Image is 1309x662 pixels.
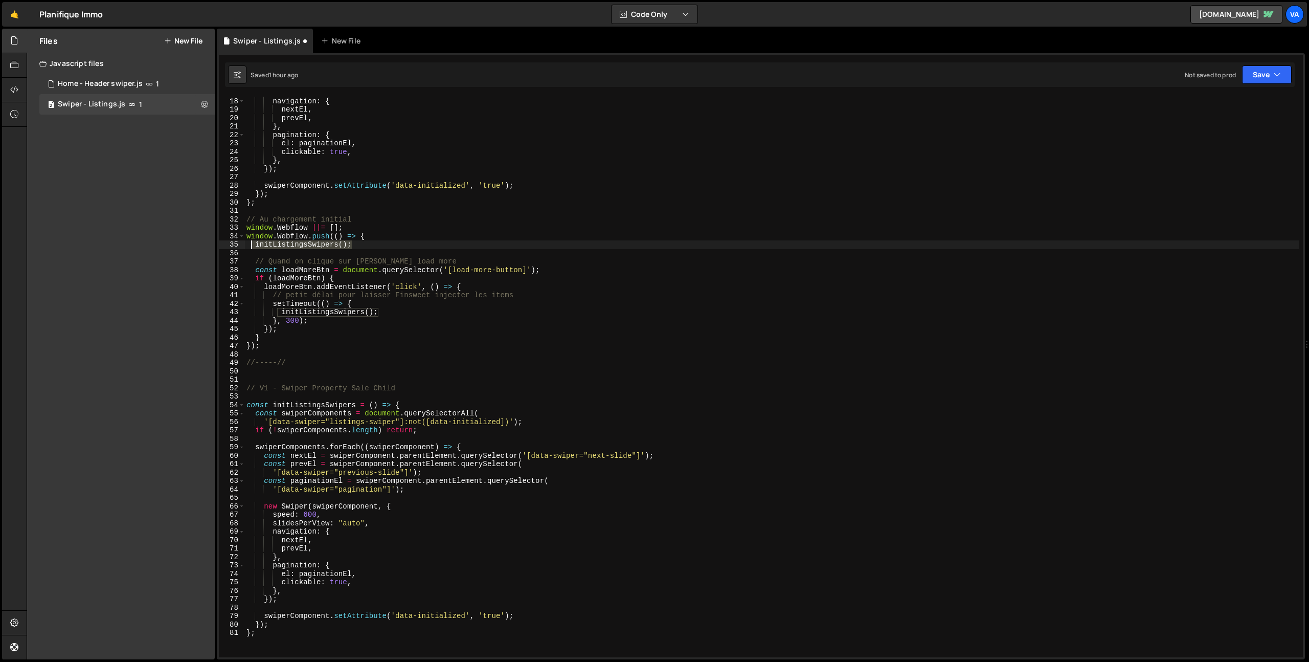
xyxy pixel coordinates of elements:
[219,359,245,367] div: 49
[219,257,245,266] div: 37
[251,71,298,79] div: Saved
[219,561,245,570] div: 73
[219,300,245,308] div: 42
[219,215,245,224] div: 32
[219,224,245,232] div: 33
[39,8,103,20] div: Planifique Immo
[219,435,245,444] div: 58
[219,621,245,629] div: 80
[219,401,245,410] div: 54
[27,53,215,74] div: Javascript files
[219,443,245,452] div: 59
[219,266,245,275] div: 38
[1285,5,1304,24] a: Va
[219,536,245,545] div: 70
[219,418,245,427] div: 56
[219,376,245,384] div: 51
[219,105,245,114] div: 19
[58,79,143,89] div: Home - Header swiper.js
[219,198,245,207] div: 30
[219,460,245,469] div: 61
[219,604,245,612] div: 78
[1242,65,1292,84] button: Save
[58,100,125,109] div: Swiper - Listings.js
[219,190,245,198] div: 29
[219,114,245,123] div: 20
[219,325,245,334] div: 45
[233,36,301,46] div: Swiper - Listings.js
[164,37,202,45] button: New File
[219,409,245,418] div: 55
[219,308,245,317] div: 43
[39,94,215,115] div: Swiper - Listings.js
[219,232,245,241] div: 34
[48,101,54,109] span: 2
[219,291,245,300] div: 41
[219,139,245,148] div: 23
[219,334,245,342] div: 46
[219,165,245,173] div: 26
[612,5,697,24] button: Code Only
[219,148,245,157] div: 24
[219,122,245,131] div: 21
[219,384,245,393] div: 52
[219,494,245,502] div: 65
[219,595,245,604] div: 77
[219,511,245,519] div: 67
[156,80,159,88] span: 1
[219,240,245,249] div: 35
[219,469,245,477] div: 62
[219,587,245,595] div: 76
[39,35,58,47] h2: Files
[219,519,245,528] div: 68
[219,367,245,376] div: 50
[219,131,245,140] div: 22
[219,249,245,258] div: 36
[219,274,245,283] div: 39
[219,426,245,435] div: 57
[219,544,245,553] div: 71
[219,477,245,486] div: 63
[219,486,245,494] div: 64
[219,452,245,460] div: 60
[219,283,245,292] div: 40
[219,553,245,562] div: 72
[219,392,245,401] div: 53
[219,502,245,511] div: 66
[219,156,245,165] div: 25
[219,527,245,536] div: 69
[39,74,215,94] div: 17081/47033.js
[321,36,364,46] div: New File
[219,342,245,350] div: 47
[219,173,245,182] div: 27
[219,612,245,621] div: 79
[219,207,245,215] div: 31
[219,570,245,579] div: 74
[2,2,27,27] a: 🤙
[1190,5,1282,24] a: [DOMAIN_NAME]
[219,182,245,190] div: 28
[1185,71,1236,79] div: Not saved to prod
[219,629,245,637] div: 81
[219,350,245,359] div: 48
[219,578,245,587] div: 75
[219,97,245,106] div: 18
[269,71,299,79] div: 1 hour ago
[219,317,245,325] div: 44
[139,100,142,108] span: 1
